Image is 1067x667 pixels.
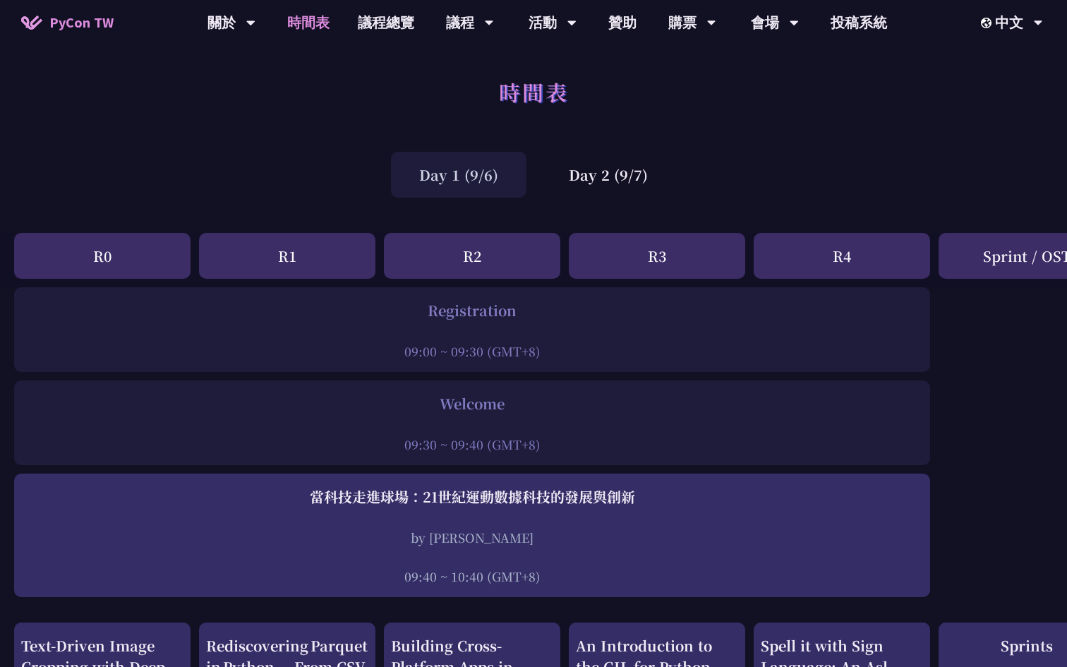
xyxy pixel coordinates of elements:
[49,12,114,33] span: PyCon TW
[754,233,930,279] div: R4
[541,152,676,198] div: Day 2 (9/7)
[21,393,923,414] div: Welcome
[7,5,128,40] a: PyCon TW
[21,342,923,360] div: 09:00 ~ 09:30 (GMT+8)
[391,152,526,198] div: Day 1 (9/6)
[981,18,995,28] img: Locale Icon
[384,233,560,279] div: R2
[499,71,569,113] h1: 時間表
[199,233,375,279] div: R1
[21,486,923,507] div: 當科技走進球場：21世紀運動數據科技的發展與創新
[569,233,745,279] div: R3
[14,233,191,279] div: R0
[21,435,923,453] div: 09:30 ~ 09:40 (GMT+8)
[21,16,42,30] img: Home icon of PyCon TW 2025
[21,567,923,585] div: 09:40 ~ 10:40 (GMT+8)
[21,529,923,546] div: by [PERSON_NAME]
[21,300,923,321] div: Registration
[21,486,923,585] a: 當科技走進球場：21世紀運動數據科技的發展與創新 by [PERSON_NAME] 09:40 ~ 10:40 (GMT+8)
